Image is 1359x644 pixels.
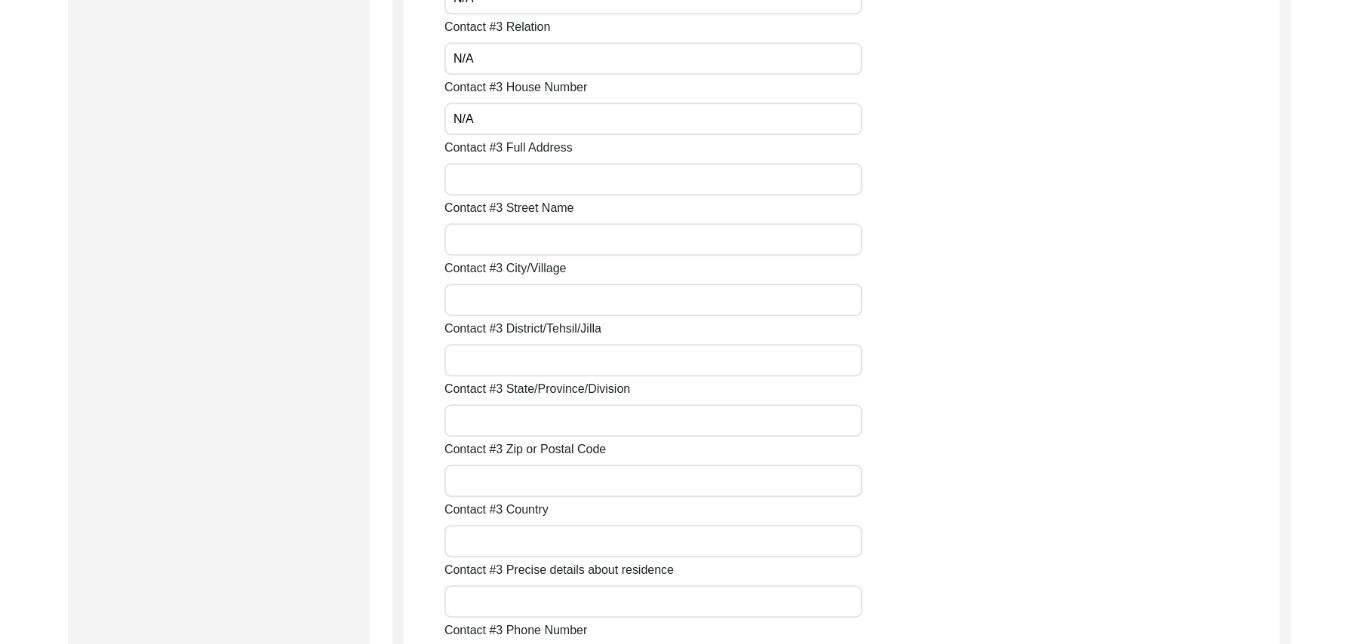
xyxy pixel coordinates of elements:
label: Contact #3 Relation [444,18,551,36]
label: Contact #3 Country [444,501,549,519]
label: Contact #3 Street Name [444,199,574,217]
label: Contact #3 City/Village [444,259,567,278]
label: Contact #3 Precise details about residence [444,561,674,579]
label: Contact #3 State/Province/Division [444,380,630,398]
label: Contact #3 Full Address [444,139,573,157]
label: Contact #3 Zip or Postal Code [444,440,606,458]
label: Contact #3 House Number [444,78,587,97]
label: Contact #3 District/Tehsil/Jilla [444,320,601,338]
label: Contact #3 Phone Number [444,621,587,639]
